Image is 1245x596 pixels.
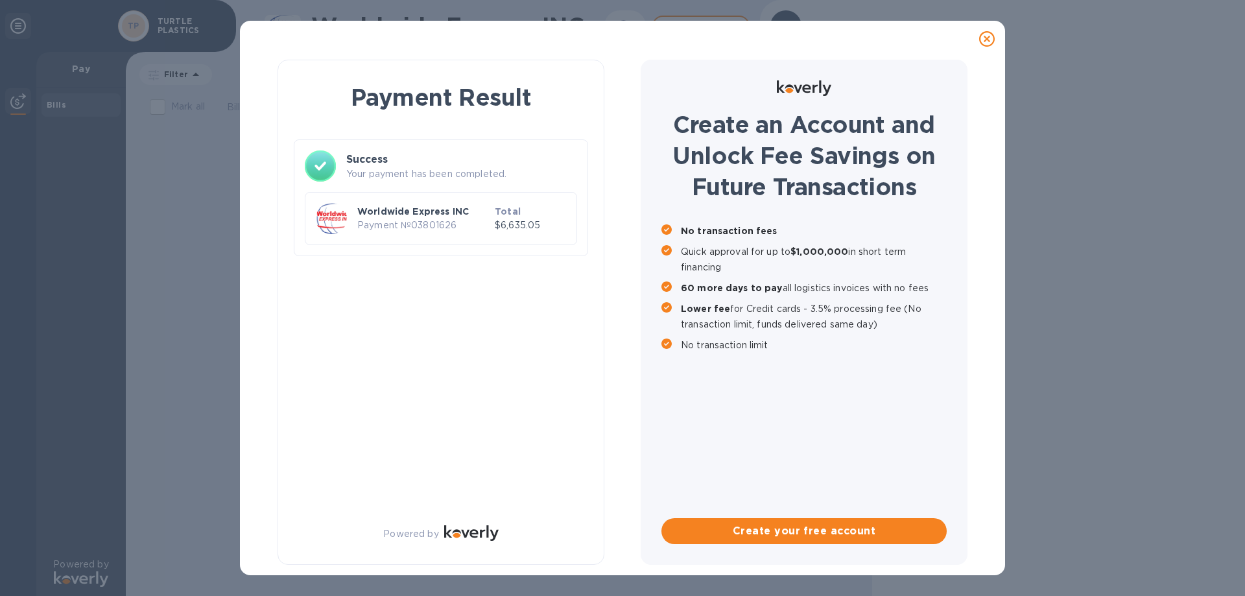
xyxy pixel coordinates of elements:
p: $6,635.05 [495,219,566,232]
span: Create your free account [672,523,936,539]
p: Payment № 03801626 [357,219,490,232]
p: for Credit cards - 3.5% processing fee (No transaction limit, funds delivered same day) [681,301,947,332]
img: Logo [777,80,831,96]
p: all logistics invoices with no fees [681,280,947,296]
img: Logo [444,525,499,541]
b: 60 more days to pay [681,283,783,293]
p: Worldwide Express INC [357,205,490,218]
p: Quick approval for up to in short term financing [681,244,947,275]
b: Total [495,206,521,217]
button: Create your free account [661,518,947,544]
h1: Payment Result [299,81,583,113]
h3: Success [346,152,577,167]
b: No transaction fees [681,226,777,236]
b: $1,000,000 [790,246,848,257]
h1: Create an Account and Unlock Fee Savings on Future Transactions [661,109,947,202]
b: Lower fee [681,304,730,314]
p: Your payment has been completed. [346,167,577,181]
p: Powered by [383,527,438,541]
p: No transaction limit [681,337,947,353]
